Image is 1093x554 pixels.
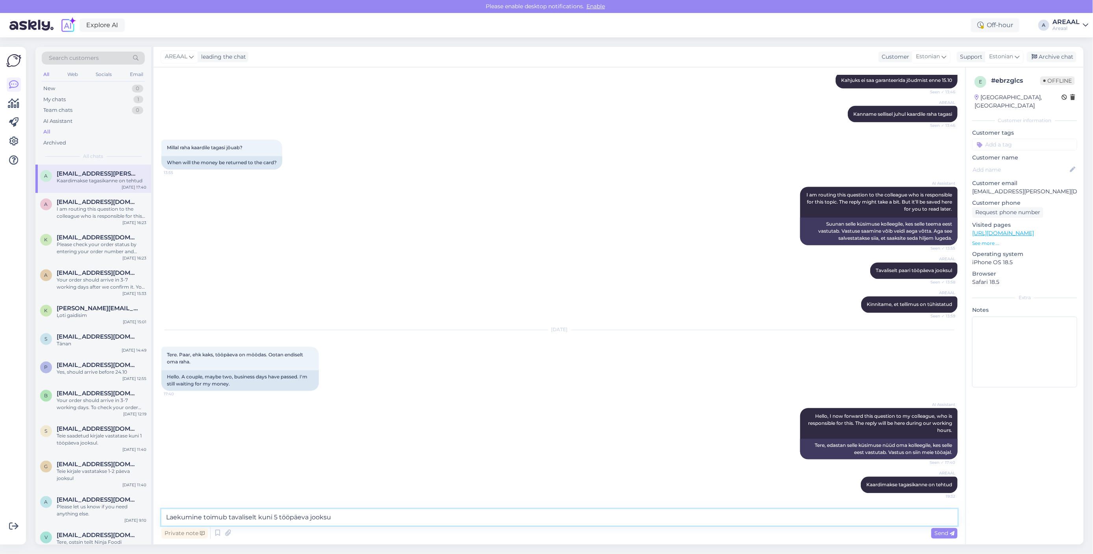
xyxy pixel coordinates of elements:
[876,268,952,274] span: Tavaliselt paari tööpäeva jooksul
[44,534,48,540] span: v
[44,272,48,278] span: a
[161,528,208,539] div: Private note
[57,390,139,397] span: bahhalux@gmail.com
[132,85,143,93] div: 0
[60,17,76,33] img: explore-ai
[57,241,146,255] div: Please check your order status by entering your order number and email here: - [URL][DOMAIN_NAME]...
[57,425,139,432] span: stebik@gmail.com
[972,258,1077,267] p: iPhone OS 18.5
[161,156,282,170] div: When will the money be returned to the card?
[584,3,607,10] span: Enable
[926,402,955,408] span: AI Assistant
[57,276,146,291] div: Your order should arrive in 3-7 working days after we confirm it. You ordered [DATE] evening, so ...
[167,352,304,365] span: Tere. Paar, ehk kaks, tööpäeva on möödas. Ootan endiselt oma raha.
[122,347,146,353] div: [DATE] 14:49
[867,302,952,308] span: Kinnitame, et tellimus on tühistatud
[800,439,958,460] div: Tere, edastan selle küsimuse nüüd oma kolleegile, kes selle eest vastutab. Vastus on siin meie tö...
[45,336,48,342] span: s
[972,230,1034,237] a: [URL][DOMAIN_NAME]
[957,53,982,61] div: Support
[165,52,187,61] span: AREAAL
[926,181,955,187] span: AI Assistant
[57,305,139,312] span: kate.donika@gmail.com
[161,371,319,391] div: Hello. A couple, maybe two, business days have passed. I'm still waiting for my money.
[198,53,246,61] div: leading the chat
[57,468,146,482] div: Teie kirjale vastatakse 1-2 päeva jooksul
[972,129,1077,137] p: Customer tags
[57,177,146,184] div: Kaardimakse tagasikanne on tehtud
[124,517,146,523] div: [DATE] 9:10
[1052,25,1080,31] div: Areaal
[45,428,48,434] span: s
[132,106,143,114] div: 0
[43,85,55,93] div: New
[122,447,146,452] div: [DATE] 11:40
[926,100,955,106] span: AREAAL
[972,270,1077,278] p: Browser
[44,173,48,179] span: a
[972,139,1077,150] input: Add a tag
[80,19,125,32] a: Explore AI
[57,503,146,517] div: Please let us know if you need anything else.
[43,117,72,125] div: AI Assistant
[57,432,146,447] div: Teie saadetud kirjale vastatase kuni 1 tööpäeva jooksul.
[991,76,1040,85] div: # ebrzglcs
[44,237,48,243] span: k
[972,240,1077,247] p: See more ...
[57,269,139,276] span: aiexandrzub83@gmail.com
[122,291,146,296] div: [DATE] 15:33
[44,364,48,370] span: p
[57,539,146,553] div: Tere, ostsin teilt Ninja Foodi Flexdrawer AF 500eu 10.4l. Kuidas ma saan garantiikaardi või regis...
[866,482,952,488] span: Kaardimakse tagasikanne on tehtud
[989,52,1013,61] span: Estonian
[853,111,952,117] span: Kanname sellisel juhul kaardile raha tagasi
[975,93,1062,110] div: [GEOGRAPHIC_DATA], [GEOGRAPHIC_DATA]
[841,77,952,83] span: Kahjuks ei saa garanteerida jõudmist enne 15.10
[57,170,139,177] span: annabel.kallas@gmail.com
[57,198,139,206] span: aiatark@aiatark.ee
[122,376,146,382] div: [DATE] 12:55
[1040,76,1075,85] span: Offline
[972,278,1077,286] p: Safari 18.5
[1038,20,1049,31] div: A
[57,333,139,340] span: silver.ratnik@outlook.com
[973,165,1068,174] input: Add name
[972,294,1077,301] div: Extra
[972,179,1077,187] p: Customer email
[167,145,242,151] span: Millal raha kaardile tagasi jõuab?
[44,201,48,207] span: a
[806,192,953,212] span: I am routing this question to the colleague who is responsible for this topic. The reply might ta...
[43,106,72,114] div: Team chats
[122,184,146,190] div: [DATE] 17:40
[123,319,146,325] div: [DATE] 15:01
[926,290,955,296] span: AREAAL
[926,89,955,95] span: Seen ✓ 13:46
[1052,19,1088,31] a: AREAALAreaal
[972,117,1077,124] div: Customer information
[57,532,139,539] span: valery_an@abv.bg
[43,139,66,147] div: Archived
[161,326,958,334] div: [DATE]
[800,218,958,245] div: Suunan selle küsimuse kolleegile, kes selle teema eest vastutab. Vastuse saamine võib veidi aega ...
[926,246,955,252] span: Seen ✓ 13:55
[926,471,955,476] span: AREAAL
[57,312,146,319] div: Ļoti gaidīsim
[44,308,48,313] span: k
[44,393,48,398] span: b
[972,207,1043,218] div: Request phone number
[161,509,958,526] textarea: Laekumine toimub tavaliselt kuni 5 tööpäeva jooks
[164,391,193,397] span: 17:40
[926,460,955,466] span: Seen ✓ 17:40
[43,128,50,136] div: All
[164,170,193,176] span: 13:55
[133,96,143,104] div: 1
[44,463,48,469] span: g
[972,221,1077,229] p: Visited pages
[972,199,1077,207] p: Customer phone
[83,153,104,160] span: All chats
[972,187,1077,196] p: [EMAIL_ADDRESS][PERSON_NAME][DOMAIN_NAME]
[49,54,99,62] span: Search customers
[926,280,955,285] span: Seen ✓ 13:58
[6,53,21,68] img: Askly Logo
[122,482,146,488] div: [DATE] 11:40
